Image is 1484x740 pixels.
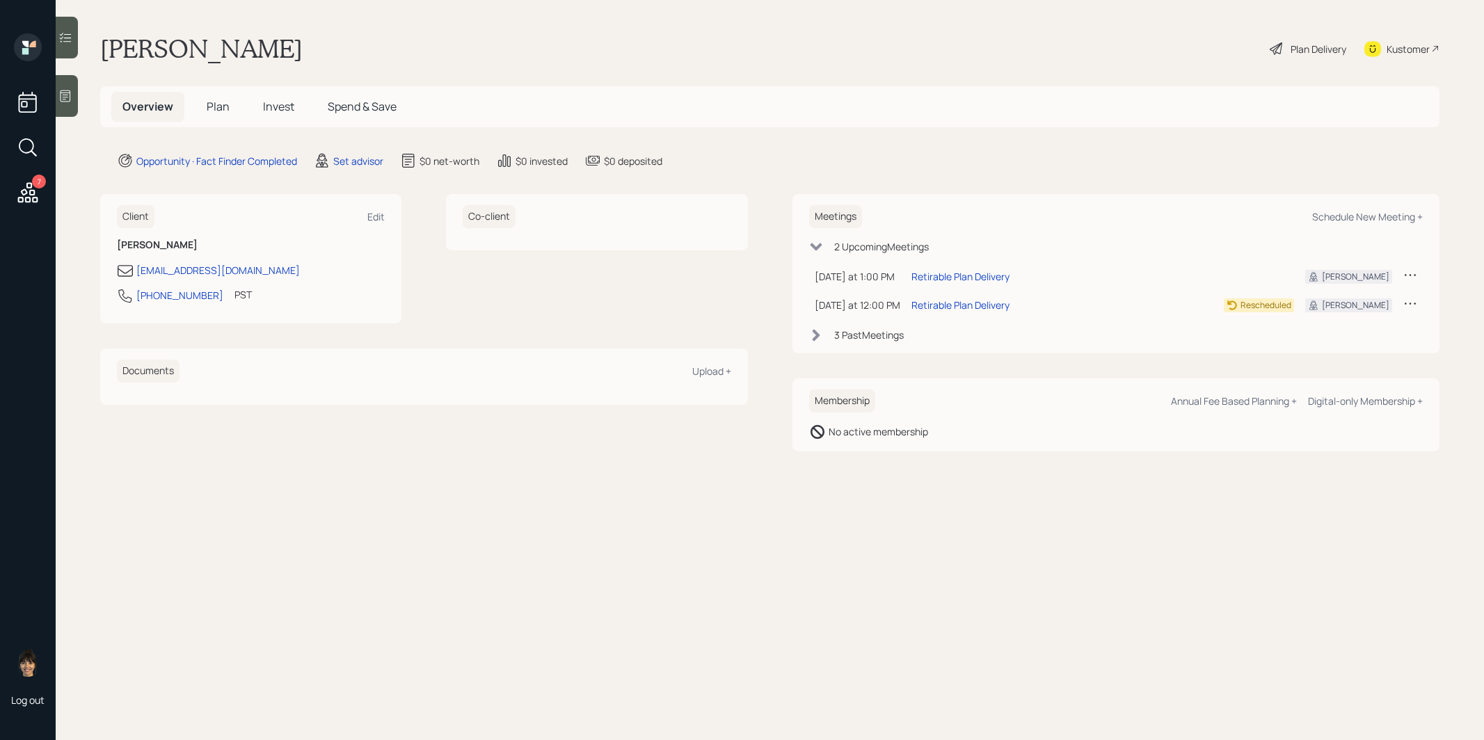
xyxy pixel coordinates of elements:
[1322,271,1389,283] div: [PERSON_NAME]
[516,154,568,168] div: $0 invested
[207,99,230,114] span: Plan
[692,364,731,378] div: Upload +
[834,328,904,342] div: 3 Past Meeting s
[911,298,1010,312] div: Retirable Plan Delivery
[117,205,154,228] h6: Client
[1312,210,1423,223] div: Schedule New Meeting +
[122,99,173,114] span: Overview
[420,154,479,168] div: $0 net-worth
[136,154,297,168] div: Opportunity · Fact Finder Completed
[911,269,1010,284] div: Retirable Plan Delivery
[367,210,385,223] div: Edit
[1171,394,1297,408] div: Annual Fee Based Planning +
[32,175,46,188] div: 7
[1322,299,1389,312] div: [PERSON_NAME]
[834,239,929,254] div: 2 Upcoming Meeting s
[234,287,252,302] div: PST
[100,33,303,64] h1: [PERSON_NAME]
[333,154,383,168] div: Set advisor
[1240,299,1291,312] div: Rescheduled
[809,389,875,412] h6: Membership
[117,239,385,251] h6: [PERSON_NAME]
[604,154,662,168] div: $0 deposited
[1291,42,1346,56] div: Plan Delivery
[815,269,900,284] div: [DATE] at 1:00 PM
[14,649,42,677] img: treva-nostdahl-headshot.png
[463,205,516,228] h6: Co-client
[829,424,928,439] div: No active membership
[328,99,397,114] span: Spend & Save
[11,693,45,707] div: Log out
[117,360,179,383] h6: Documents
[136,288,223,303] div: [PHONE_NUMBER]
[136,263,300,277] div: [EMAIL_ADDRESS][DOMAIN_NAME]
[263,99,294,114] span: Invest
[815,298,900,312] div: [DATE] at 12:00 PM
[1308,394,1423,408] div: Digital-only Membership +
[809,205,862,228] h6: Meetings
[1387,42,1430,56] div: Kustomer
